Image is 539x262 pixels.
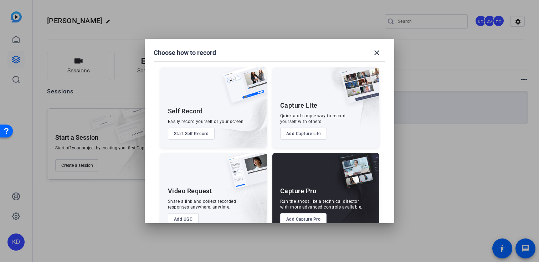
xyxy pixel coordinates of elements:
[168,187,212,195] div: Video Request
[168,199,236,210] div: Share a link and collect recorded responses anywhere, anytime.
[168,128,215,140] button: Start Self Record
[280,187,317,195] div: Capture Pro
[280,113,346,124] div: Quick and simple way to record yourself with others.
[335,67,379,111] img: capture-lite.png
[332,153,379,196] img: capture-pro.png
[315,67,379,139] img: embarkstudio-capture-lite.png
[327,162,379,233] img: embarkstudio-capture-pro.png
[205,83,267,148] img: embarkstudio-self-record.png
[280,213,327,225] button: Add Capture Pro
[280,128,327,140] button: Add Capture Lite
[223,153,267,196] img: ugc-content.png
[280,199,363,210] div: Run the shoot like a technical director, with more advanced controls available.
[218,67,267,110] img: self-record.png
[168,119,245,124] div: Easily record yourself or your screen.
[168,213,199,225] button: Add UGC
[168,107,203,115] div: Self Record
[154,48,216,57] h1: Choose how to record
[226,175,267,233] img: embarkstudio-ugc-content.png
[373,48,381,57] mat-icon: close
[280,101,318,110] div: Capture Lite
